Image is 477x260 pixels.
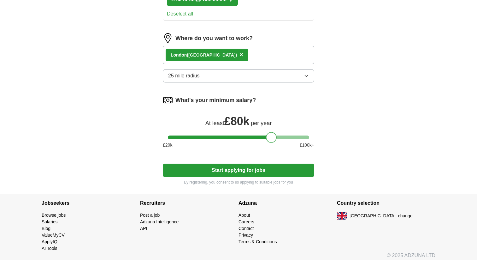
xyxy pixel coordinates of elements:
[238,239,277,244] a: Terms & Conditions
[42,246,57,251] a: AI Tools
[140,219,179,224] a: Adzuna Intelligence
[224,115,250,128] span: £ 80k
[187,52,237,57] span: ([GEOGRAPHIC_DATA])
[163,95,173,105] img: salary.png
[337,212,347,220] img: UK flag
[42,226,50,231] a: Blog
[175,34,253,43] label: Where do you want to work?
[251,120,272,126] span: per year
[337,194,435,212] h4: Country selection
[168,72,200,80] span: 25 mile radius
[398,213,413,219] button: change
[42,239,57,244] a: ApplyIQ
[300,142,314,148] span: £ 100 k+
[167,10,193,18] button: Deselect all
[238,226,254,231] a: Contact
[238,233,253,238] a: Privacy
[163,164,314,177] button: Start applying for jobs
[171,52,179,57] strong: Lon
[140,226,147,231] a: API
[163,179,314,185] p: By registering, you consent to us applying to suitable jobs for you
[239,50,243,60] button: ×
[239,51,243,58] span: ×
[171,52,237,58] div: don
[42,213,66,218] a: Browse jobs
[175,96,256,105] label: What's your minimum salary?
[140,213,160,218] a: Post a job
[42,219,58,224] a: Salaries
[163,69,314,82] button: 25 mile radius
[238,213,250,218] a: About
[42,233,65,238] a: ValueMyCV
[163,33,173,43] img: location.png
[205,120,224,126] span: At least
[163,142,172,148] span: £ 20 k
[238,219,254,224] a: Careers
[350,213,396,219] span: [GEOGRAPHIC_DATA]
